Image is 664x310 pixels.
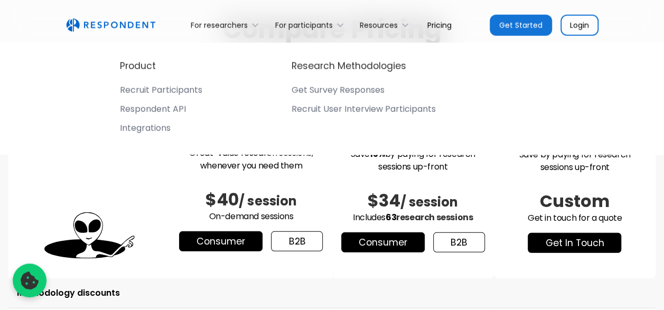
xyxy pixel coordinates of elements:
[8,278,656,308] td: Methodology discounts
[528,233,621,253] a: get in touch
[120,123,202,138] a: Integrations
[179,147,323,172] p: Great-value research sessions, whenever you need them
[292,104,436,115] div: Recruit User Interview Participants
[269,13,353,37] div: For participants
[120,123,171,134] div: Integrations
[341,232,425,252] a: Consumer
[292,60,406,72] h4: Research Methodologies
[120,85,202,96] div: Recruit Participants
[275,20,333,31] div: For participants
[400,193,458,211] span: / session
[292,85,436,100] a: Get Survey Responses
[185,13,269,37] div: For researchers
[66,18,155,32] img: Untitled UI logotext
[341,211,485,224] p: Includes
[560,15,598,36] a: Login
[120,104,186,115] div: Respondent API
[120,85,202,100] a: Recruit Participants
[396,211,473,223] span: research sessions
[490,15,552,36] a: Get Started
[360,20,398,31] div: Resources
[205,187,239,211] span: $40
[354,13,419,37] div: Resources
[292,104,436,119] a: Recruit User Interview Participants
[502,148,647,174] p: Save by paying for research sessions up-front
[502,212,647,224] p: Get in touch for a quote
[120,60,156,72] h4: Product
[120,104,202,119] a: Respondent API
[433,232,485,252] a: b2b
[179,210,323,223] p: On-demand sessions
[341,148,485,173] p: Save by paying for research sessions up-front
[368,189,400,212] span: $34
[239,192,296,210] span: / session
[179,231,263,251] a: Consumer
[271,231,323,251] a: b2b
[386,211,396,223] span: 63
[66,18,155,32] a: home
[540,189,610,213] span: Custom
[419,13,460,37] a: Pricing
[191,20,248,31] div: For researchers
[292,85,385,96] div: Get Survey Responses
